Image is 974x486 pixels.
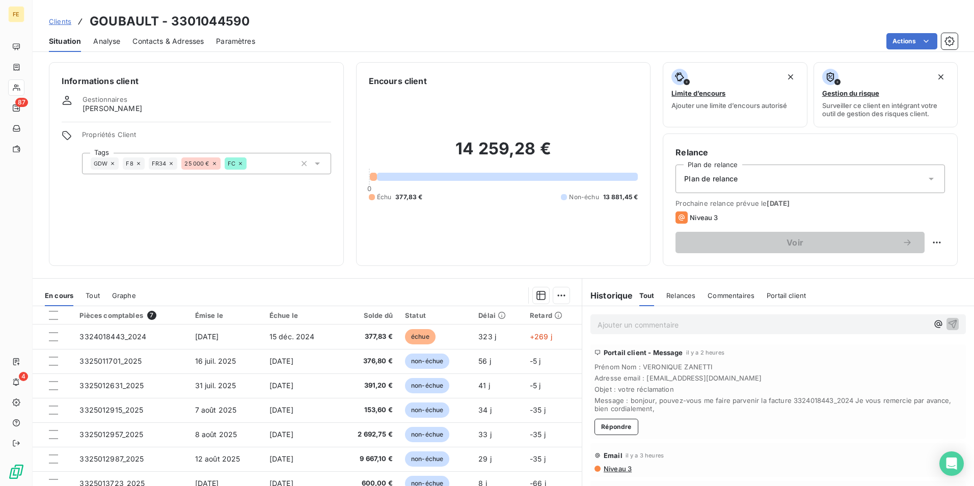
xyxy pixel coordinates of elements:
span: Surveiller ce client en intégrant votre outil de gestion des risques client. [822,101,949,118]
span: 15 déc. 2024 [269,332,315,341]
span: Graphe [112,291,136,300]
span: Échu [377,193,392,202]
h6: Historique [582,289,633,302]
h6: Informations client [62,75,331,87]
div: Open Intercom Messenger [939,451,964,476]
span: non-échue [405,378,449,393]
span: échue [405,329,436,344]
span: Adresse email : [EMAIL_ADDRESS][DOMAIN_NAME] [594,374,962,382]
span: Clients [49,17,71,25]
span: +269 j [530,332,552,341]
span: -5 j [530,357,541,365]
span: [DATE] [269,381,293,390]
span: Paramètres [216,36,255,46]
span: Niveau 3 [603,465,632,473]
span: 87 [15,98,28,107]
span: Prochaine relance prévue le [675,199,945,207]
span: -35 j [530,406,546,414]
span: [DATE] [269,430,293,439]
span: il y a 2 heures [686,349,724,356]
span: 2 692,75 € [344,429,393,440]
div: Délai [478,311,518,319]
h6: Encours client [369,75,427,87]
span: 56 j [478,357,491,365]
span: 391,20 € [344,381,393,391]
h3: GOUBAULT - 3301044590 [90,12,250,31]
span: Niveau 3 [690,213,718,222]
div: Pièces comptables [79,311,182,320]
button: Actions [886,33,937,49]
span: Contacts & Adresses [132,36,204,46]
span: 7 août 2025 [195,406,237,414]
span: Tout [639,291,655,300]
span: 34 j [478,406,492,414]
span: non-échue [405,427,449,442]
span: Message : bonjour, pouvez-vous me faire parvenir la facture 3324018443_2024 Je vous remercie par ... [594,396,962,413]
span: Situation [49,36,81,46]
div: Solde dû [344,311,393,319]
span: 3325012631_2025 [79,381,144,390]
span: il y a 3 heures [626,452,664,458]
h2: 14 259,28 € [369,139,638,169]
span: 376,80 € [344,356,393,366]
span: Relances [666,291,695,300]
span: Portail client [767,291,806,300]
span: 31 juil. 2025 [195,381,236,390]
div: Émise le [195,311,257,319]
span: Objet : votre réclamation [594,385,962,393]
span: Ajouter une limite d’encours autorisé [671,101,787,110]
span: 25 000 € [184,160,209,167]
span: En cours [45,291,73,300]
span: Plan de relance [684,174,738,184]
span: 377,83 € [344,332,393,342]
span: 3325011701_2025 [79,357,142,365]
span: [DATE] [269,357,293,365]
span: 12 août 2025 [195,454,240,463]
span: 33 j [478,430,492,439]
span: 3325012987_2025 [79,454,144,463]
span: 4 [19,372,28,381]
span: 16 juil. 2025 [195,357,236,365]
button: Répondre [594,419,638,435]
input: Ajouter une valeur [247,159,255,168]
span: 153,60 € [344,405,393,415]
div: FE [8,6,24,22]
span: Prénom Nom : VERONIQUE ZANETTI [594,363,962,371]
span: 3325012957_2025 [79,430,143,439]
a: Clients [49,16,71,26]
span: Tout [86,291,100,300]
span: FC [228,160,235,167]
span: Commentaires [708,291,754,300]
span: 41 j [478,381,490,390]
span: Portail client - Message [604,348,683,357]
span: F8 [126,160,133,167]
span: [PERSON_NAME] [83,103,142,114]
button: Gestion du risqueSurveiller ce client en intégrant votre outil de gestion des risques client. [814,62,958,127]
div: Échue le [269,311,332,319]
span: -35 j [530,454,546,463]
span: 3324018443_2024 [79,332,146,341]
span: Gestion du risque [822,89,879,97]
span: [DATE] [195,332,219,341]
span: 8 août 2025 [195,430,237,439]
span: 13 881,45 € [603,193,638,202]
span: [DATE] [767,199,790,207]
span: Propriétés Client [82,130,331,145]
span: 323 j [478,332,496,341]
div: Retard [530,311,576,319]
span: Limite d’encours [671,89,725,97]
span: 0 [367,184,371,193]
span: non-échue [405,451,449,467]
span: 7 [147,311,156,320]
span: -35 j [530,430,546,439]
span: Voir [688,238,902,247]
span: Analyse [93,36,120,46]
span: 29 j [478,454,492,463]
span: FR34 [152,160,167,167]
span: 9 667,10 € [344,454,393,464]
span: [DATE] [269,454,293,463]
button: Voir [675,232,925,253]
h6: Relance [675,146,945,158]
span: Non-échu [569,193,599,202]
span: 377,83 € [395,193,422,202]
